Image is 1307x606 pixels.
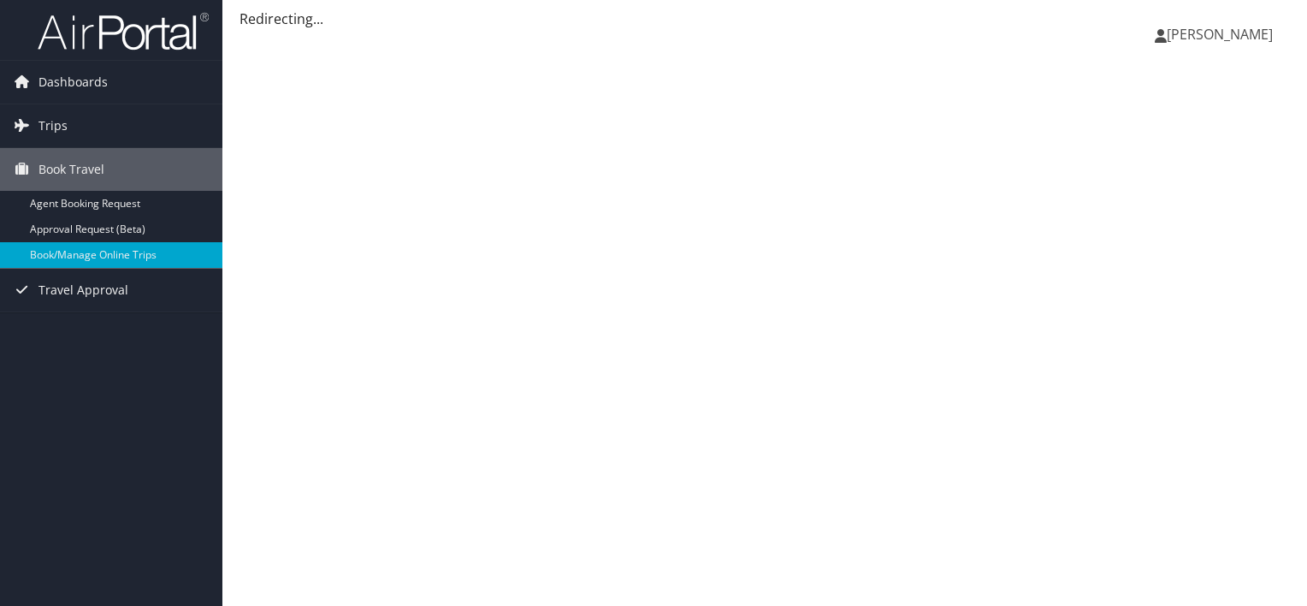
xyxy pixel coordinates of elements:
[38,61,108,104] span: Dashboards
[38,11,209,51] img: airportal-logo.png
[1155,9,1290,60] a: [PERSON_NAME]
[240,9,1290,29] div: Redirecting...
[1167,25,1273,44] span: [PERSON_NAME]
[38,148,104,191] span: Book Travel
[38,104,68,147] span: Trips
[38,269,128,312] span: Travel Approval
